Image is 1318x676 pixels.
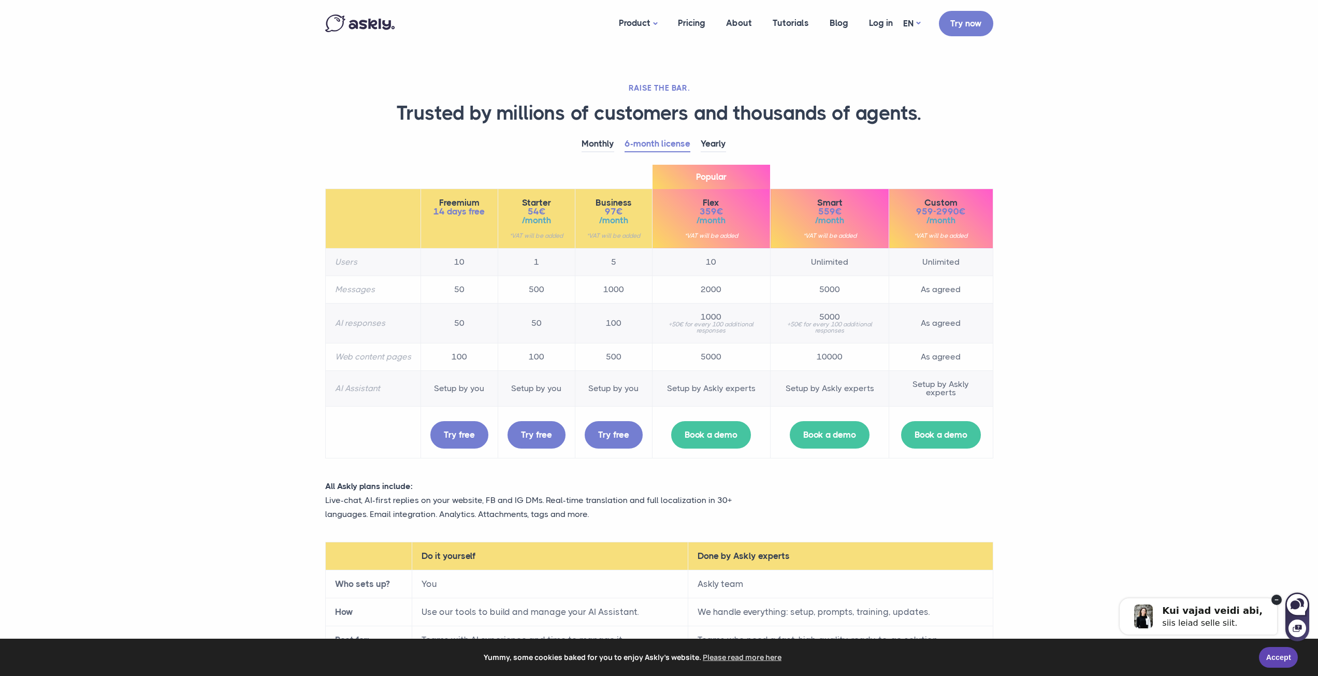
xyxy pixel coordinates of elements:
a: Pricing [668,3,716,43]
a: Book a demo [790,421,870,449]
td: 10 [652,248,771,276]
td: Unlimited [771,248,889,276]
p: Live-chat, AI-first replies on your website, FB and IG DMs. Real-time translation and full locali... [325,493,765,521]
th: How [325,598,412,626]
th: Best for: [325,626,412,654]
td: Teams who need a fast, high-quality, ready-to-go solution. [688,626,993,654]
span: Freemium [430,198,488,207]
span: /month [899,216,983,225]
td: 5000 [771,276,889,303]
span: 97€ [585,207,643,216]
span: Yummy, some cookies baked for you to enjoy Askly's website. [15,650,1252,665]
td: 1000 [575,276,652,303]
a: Try now [939,11,993,36]
a: Try free [430,421,488,449]
td: Askly team [688,570,993,598]
span: Popular [653,165,771,189]
td: 1 [498,248,575,276]
td: 10000 [771,343,889,370]
a: Try free [585,421,643,449]
th: Who sets up? [325,570,412,598]
td: 5 [575,248,652,276]
a: Accept [1259,647,1298,668]
span: 54€ [508,207,566,216]
th: Users [325,248,421,276]
span: 959-2990€ [899,207,983,216]
span: /month [780,216,879,225]
td: You [412,570,688,598]
small: *VAT will be added [585,233,643,239]
td: Setup by you [575,370,652,406]
span: /month [662,216,761,225]
td: Setup by you [421,370,498,406]
td: 10 [421,248,498,276]
span: /month [585,216,643,225]
span: 1000 [662,313,761,321]
a: Product [609,3,668,44]
span: /month [508,216,566,225]
th: Done by Askly experts [688,542,993,570]
span: Starter [508,198,566,207]
a: Blog [819,3,859,43]
small: +50€ for every 100 additional responses [780,321,879,334]
strong: All Askly plans include: [325,481,413,491]
td: 100 [575,303,652,343]
h1: Trusted by millions of customers and thousands of agents. [325,101,993,126]
td: Use our tools to build and manage your AI Assistant. [412,598,688,626]
img: Askly [325,15,395,32]
th: Messages [325,276,421,303]
td: 50 [498,303,575,343]
a: Tutorials [762,3,819,43]
iframe: Askly chat [1097,579,1310,642]
span: As agreed [899,319,983,327]
small: *VAT will be added [899,233,983,239]
td: 500 [575,343,652,370]
span: 559€ [780,207,879,216]
a: About [716,3,762,43]
small: *VAT will be added [508,233,566,239]
td: 50 [421,303,498,343]
span: Business [585,198,643,207]
td: 50 [421,276,498,303]
td: 500 [498,276,575,303]
a: Log in [859,3,903,43]
th: Do it yourself [412,542,688,570]
a: Book a demo [671,421,751,449]
td: Setup by you [498,370,575,406]
span: Custom [899,198,983,207]
span: 359€ [662,207,761,216]
th: AI Assistant [325,370,421,406]
small: +50€ for every 100 additional responses [662,321,761,334]
a: learn more about cookies [701,650,783,665]
span: Smart [780,198,879,207]
span: 5000 [780,313,879,321]
a: Book a demo [901,421,981,449]
td: Setup by Askly experts [771,370,889,406]
td: 5000 [652,343,771,370]
small: *VAT will be added [780,233,879,239]
td: 2000 [652,276,771,303]
span: Flex [662,198,761,207]
td: Unlimited [889,248,993,276]
a: Monthly [582,136,614,152]
h2: RAISE THE BAR. [325,83,993,93]
a: Try free [508,421,566,449]
a: 6-month license [625,136,690,152]
th: AI responses [325,303,421,343]
small: *VAT will be added [662,233,761,239]
td: Setup by Askly experts [652,370,771,406]
td: 100 [421,343,498,370]
td: 100 [498,343,575,370]
td: Setup by Askly experts [889,370,993,406]
a: Yearly [701,136,726,152]
span: 14 days free [430,207,488,216]
td: Teams with AI experience and time to manage it. [412,626,688,654]
td: As agreed [889,276,993,303]
a: EN [903,16,920,31]
span: As agreed [899,353,983,361]
th: Web content pages [325,343,421,370]
td: We handle everything: setup, prompts, training, updates. [688,598,993,626]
